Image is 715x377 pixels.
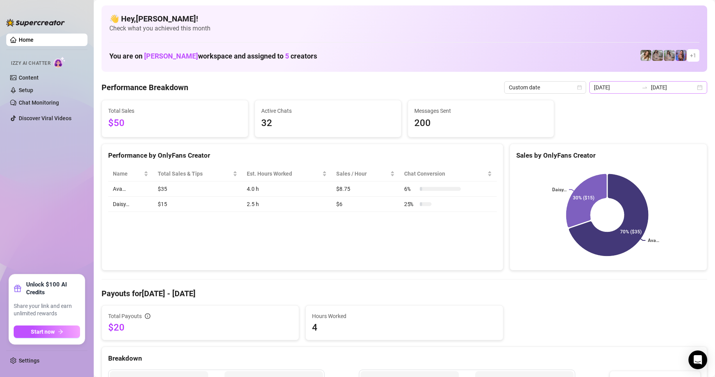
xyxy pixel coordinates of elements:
td: 4.0 h [242,181,332,197]
th: Chat Conversion [399,166,497,181]
div: Breakdown [108,353,701,364]
span: Check what you achieved this month [109,24,699,33]
span: 4 [312,321,496,334]
span: Custom date [509,82,581,93]
span: Chat Conversion [404,169,486,178]
h4: 👋 Hey, [PERSON_NAME] ! [109,13,699,24]
text: Daisy… [552,187,567,192]
td: 2.5 h [242,197,332,212]
a: Home [19,37,34,43]
text: Ava… [648,238,659,243]
span: 32 [261,116,395,131]
img: Paige [640,50,651,61]
span: Total Sales & Tips [158,169,231,178]
div: Open Intercom Messenger [688,350,707,369]
a: Chat Monitoring [19,100,59,106]
span: Hours Worked [312,312,496,320]
div: Sales by OnlyFans Creator [516,150,701,161]
span: calendar [577,85,582,90]
span: [PERSON_NAME] [144,52,198,60]
span: Total Payouts [108,312,142,320]
span: Name [113,169,142,178]
input: End date [651,83,695,92]
td: $8.75 [332,181,399,197]
td: $35 [153,181,242,197]
span: Total Sales [108,107,242,115]
span: Messages Sent [414,107,548,115]
span: swap-right [642,84,648,91]
span: 5 [285,52,289,60]
img: logo-BBDzfeDw.svg [6,19,65,27]
span: $50 [108,116,242,131]
img: AI Chatter [53,57,66,68]
a: Setup [19,87,33,93]
a: Discover Viral Videos [19,115,71,121]
span: Sales / Hour [336,169,389,178]
strong: Unlock $100 AI Credits [26,281,80,296]
a: Settings [19,357,39,364]
h4: Payouts for [DATE] - [DATE] [102,288,707,299]
span: info-circle [145,313,150,319]
span: Active Chats [261,107,395,115]
img: Daisy [664,50,675,61]
a: Content [19,75,39,81]
td: Daisy… [108,197,153,212]
td: $15 [153,197,242,212]
span: 25 % [404,200,417,208]
div: Est. Hours Worked [247,169,321,178]
span: gift [14,285,21,292]
img: Daisy [652,50,663,61]
span: 200 [414,116,548,131]
th: Total Sales & Tips [153,166,242,181]
span: arrow-right [58,329,63,334]
input: Start date [594,83,638,92]
span: 6 % [404,185,417,193]
th: Name [108,166,153,181]
span: Share your link and earn unlimited rewards [14,302,80,318]
span: to [642,84,648,91]
span: Start now [31,329,55,335]
th: Sales / Hour [332,166,399,181]
span: Izzy AI Chatter [11,60,50,67]
h1: You are on workspace and assigned to creators [109,52,317,60]
span: + 1 [690,51,696,60]
div: Performance by OnlyFans Creator [108,150,497,161]
h4: Performance Breakdown [102,82,188,93]
button: Start nowarrow-right [14,325,80,338]
td: Ava… [108,181,153,197]
span: $20 [108,321,292,334]
td: $6 [332,197,399,212]
img: Ava [676,50,686,61]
